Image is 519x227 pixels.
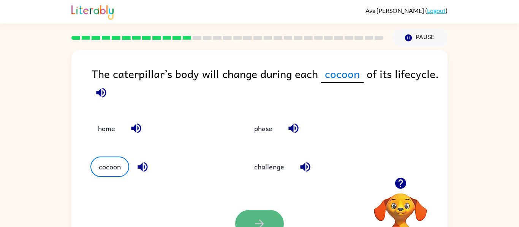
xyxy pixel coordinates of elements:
[90,157,129,177] button: cocoon
[247,118,280,139] button: phase
[366,7,448,14] div: ( )
[71,3,114,20] img: Literably
[321,65,364,83] span: cocoon
[90,118,123,139] button: home
[366,7,425,14] span: Ava [PERSON_NAME]
[427,7,446,14] a: Logout
[392,29,448,47] button: Pause
[247,157,292,177] button: challenge
[92,65,448,103] div: The caterpillar’s body will change during each of its lifecycle.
